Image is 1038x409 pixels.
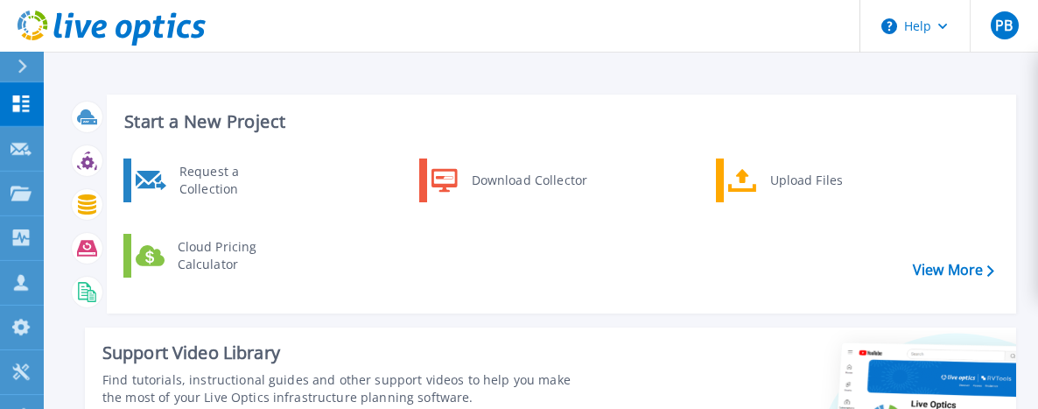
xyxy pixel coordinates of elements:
[123,159,303,202] a: Request a Collection
[124,112,993,131] h3: Start a New Project
[761,163,891,198] div: Upload Files
[716,159,895,202] a: Upload Files
[419,159,599,202] a: Download Collector
[102,342,585,364] div: Support Video Library
[169,238,298,273] div: Cloud Pricing Calculator
[995,18,1013,32] span: PB
[123,234,303,278] a: Cloud Pricing Calculator
[171,163,298,198] div: Request a Collection
[463,163,595,198] div: Download Collector
[102,371,585,406] div: Find tutorials, instructional guides and other support videos to help you make the most of your L...
[913,262,994,279] a: View More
